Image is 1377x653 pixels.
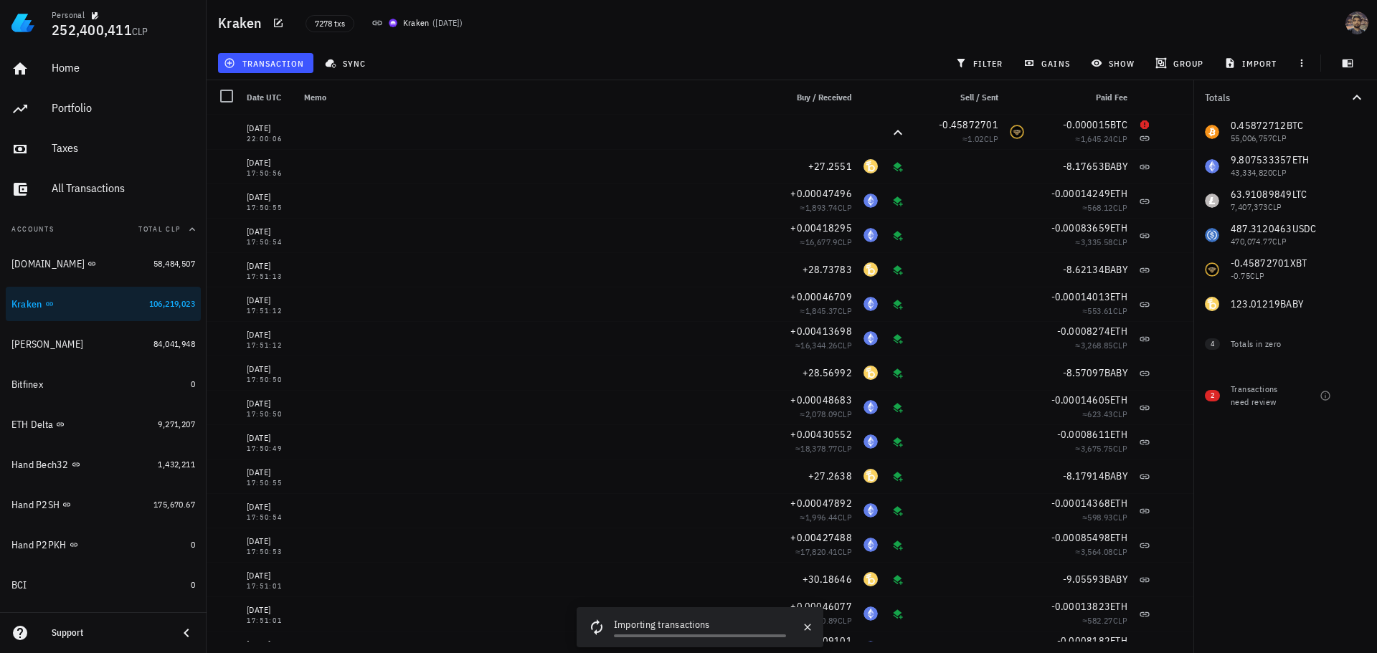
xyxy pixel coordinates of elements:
span: -8.17653 [1063,160,1104,173]
div: [DATE] [247,259,293,273]
div: [DATE] [247,156,293,170]
span: CLP [132,25,148,38]
span: CLP [838,202,852,213]
span: 16,677.9 [805,237,838,247]
button: transaction [218,53,313,73]
span: ≈ [800,409,852,419]
span: CLP [838,546,852,557]
span: ≈ [800,512,852,523]
div: ETH-icon [863,194,878,208]
span: ≈ [800,305,852,316]
span: 58,484,507 [153,258,195,269]
img: LedgiFi [11,11,34,34]
div: [PERSON_NAME] [11,338,83,351]
button: filter [949,53,1011,73]
div: 17:50:55 [247,480,293,487]
a: [PERSON_NAME] 84,041,948 [6,327,201,361]
span: ETH [1110,394,1127,406]
div: 17:51:12 [247,308,293,315]
span: -8.57097 [1063,366,1104,379]
span: +0.00430552 [790,428,852,441]
div: [DATE] [247,603,293,617]
span: +30.18646 [803,573,852,586]
div: 17:51:01 [247,583,293,590]
span: ≈ [795,546,852,557]
span: +28.56992 [803,366,852,379]
span: 84,041,948 [153,338,195,349]
span: CLP [838,443,852,454]
div: Home [52,61,195,75]
div: [DATE] [247,190,293,204]
span: -0.45872701 [939,118,998,131]
a: Hand Bech32 1,432,211 [6,447,201,482]
div: Personal [52,9,85,21]
div: Transactions need review [1231,383,1291,409]
span: +0.00046077 [790,600,852,613]
div: 17:50:53 [247,548,293,556]
span: +0.00413698 [790,325,852,338]
span: ≈ [800,615,852,626]
div: Hand P2SH [11,499,60,511]
span: 1,645.24 [1081,133,1113,144]
span: +0.00427488 [790,531,852,544]
span: CLP [838,340,852,351]
span: ETH [1110,290,1127,303]
div: [DATE] [247,121,293,135]
a: BCI 0 [6,568,201,602]
div: ETH-icon [863,606,878,621]
a: ETH Delta 9,271,207 [6,407,201,442]
button: show [1084,53,1143,73]
span: Sell / Sent [960,92,998,103]
span: 106,219,023 [149,298,195,309]
span: 1,893.74 [805,202,838,213]
span: ≈ [795,340,852,351]
span: -0.00014249 [1051,187,1111,200]
span: CLP [1113,512,1127,523]
span: BTC [1110,118,1127,131]
div: [DATE] [247,328,293,342]
span: 1,996.44 [805,512,838,523]
span: 1.02 [967,133,984,144]
div: 17:51:13 [247,273,293,280]
span: 7278 txs [315,16,345,32]
span: 3,564.08 [1081,546,1113,557]
div: 17:51:01 [247,617,293,624]
a: All Transactions [6,172,201,206]
div: [DATE] [247,396,293,411]
div: XBT-icon [1010,125,1024,139]
span: 0 [191,579,195,590]
div: [DATE] [247,568,293,583]
div: Totals [1205,92,1348,103]
span: CLP [1113,133,1127,144]
div: Support [52,627,166,639]
div: 17:50:55 [247,204,293,211]
span: CLP [1113,202,1127,213]
span: 2,078.09 [805,409,838,419]
div: BABY-icon [863,366,878,380]
span: ETH [1110,497,1127,510]
span: CLP [1113,546,1127,557]
span: 0 [191,539,195,550]
span: CLP [838,237,852,247]
span: 17,820.41 [800,546,838,557]
div: ETH-icon [863,434,878,449]
button: AccountsTotal CLP [6,212,201,247]
span: ≈ [1082,202,1127,213]
div: 17:50:54 [247,514,293,521]
div: All Transactions [52,181,195,195]
span: [DATE] [435,17,459,28]
span: +0.00048683 [790,394,852,406]
span: 598.93 [1087,512,1112,523]
button: import [1219,53,1286,73]
div: BABY-icon [863,572,878,586]
span: Total CLP [138,224,181,234]
span: 9,271,207 [158,419,195,429]
div: 17:50:49 [247,445,293,452]
div: ETH-icon [863,400,878,414]
div: BABY-icon [863,159,878,173]
div: 17:50:56 [247,170,293,177]
div: Date UTC [241,80,298,115]
span: ETH [1110,531,1127,544]
span: 3,268.85 [1081,340,1113,351]
span: Date UTC [247,92,281,103]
